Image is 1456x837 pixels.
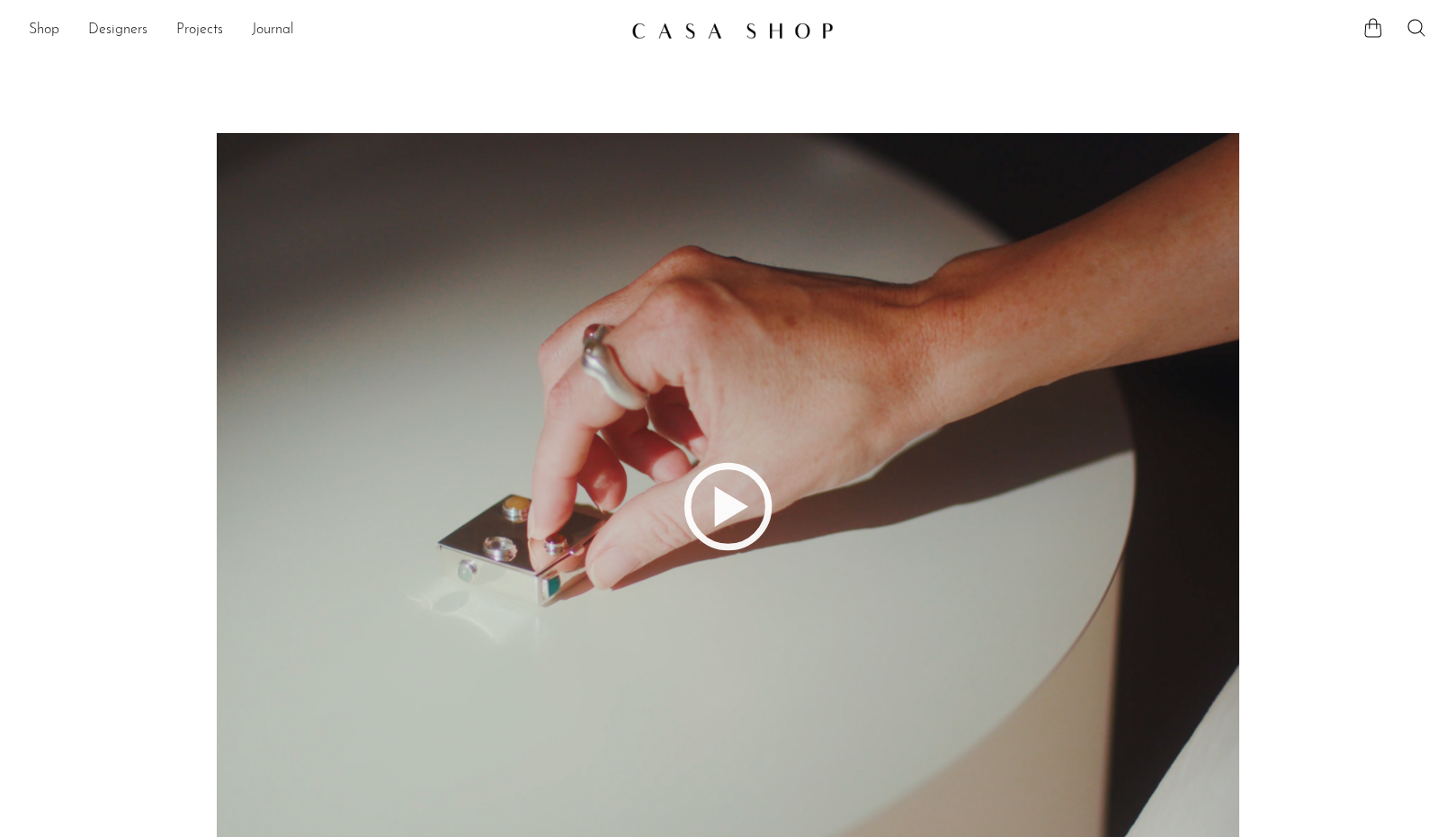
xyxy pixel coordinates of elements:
[29,15,617,46] nav: Desktop navigation
[88,19,147,42] a: Designers
[29,15,617,46] ul: NEW HEADER MENU
[252,19,294,42] a: Journal
[29,19,59,42] a: Shop
[176,19,223,42] a: Projects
